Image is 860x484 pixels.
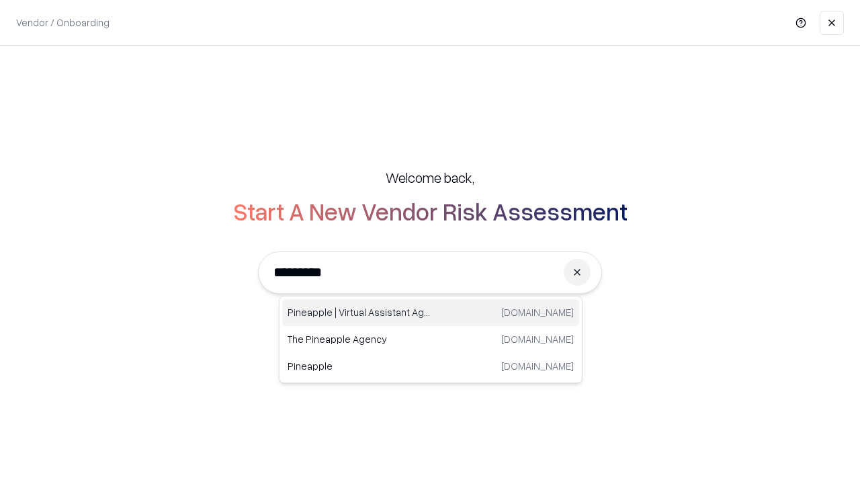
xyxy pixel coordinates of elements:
[279,296,583,383] div: Suggestions
[288,359,431,373] p: Pineapple
[16,15,110,30] p: Vendor / Onboarding
[501,359,574,373] p: [DOMAIN_NAME]
[233,198,628,225] h2: Start A New Vendor Risk Assessment
[288,305,431,319] p: Pineapple | Virtual Assistant Agency
[386,168,474,187] h5: Welcome back,
[501,332,574,346] p: [DOMAIN_NAME]
[288,332,431,346] p: The Pineapple Agency
[501,305,574,319] p: [DOMAIN_NAME]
